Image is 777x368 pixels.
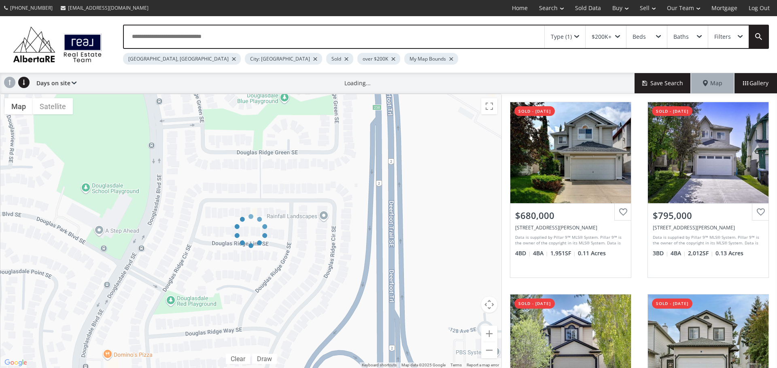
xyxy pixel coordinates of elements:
div: Filters [714,34,731,40]
div: Type (1) [551,34,572,40]
a: sold - [DATE]$680,000[STREET_ADDRESS][PERSON_NAME]Data is supplied by Pillar 9™ MLS® System. Pill... [502,94,639,286]
span: [EMAIL_ADDRESS][DOMAIN_NAME] [68,4,149,11]
span: [PHONE_NUMBER] [10,4,53,11]
span: 3 BD [653,249,669,257]
div: Days on site [32,73,76,93]
span: 1,951 SF [550,249,576,257]
div: Loading... [344,79,371,87]
div: Map [691,73,734,93]
div: My Map Bounds [404,53,458,65]
span: 2,012 SF [688,249,713,257]
div: Beds [633,34,646,40]
a: [EMAIL_ADDRESS][DOMAIN_NAME] [57,0,153,15]
span: 4 BD [515,249,531,257]
div: 137 Douglas Ridge Place SE, Calgary, AB T2Z 2T3 [653,224,764,231]
div: $200K+ [592,34,611,40]
div: $680,000 [515,209,626,222]
span: 4 BA [671,249,686,257]
span: Gallery [743,79,769,87]
div: Data is supplied by Pillar 9™ MLS® System. Pillar 9™ is the owner of the copyright in its MLS® Sy... [515,234,624,246]
div: Data is supplied by Pillar 9™ MLS® System. Pillar 9™ is the owner of the copyright in its MLS® Sy... [653,234,762,246]
div: [GEOGRAPHIC_DATA], [GEOGRAPHIC_DATA] [123,53,241,65]
div: over $200K [357,53,400,65]
div: 340 Douglas Ridge Green SE, Calgary, AB T2Z 2Z9 [515,224,626,231]
div: Baths [673,34,689,40]
div: Sold [326,53,353,65]
div: City: [GEOGRAPHIC_DATA] [245,53,322,65]
span: 4 BA [533,249,548,257]
div: $795,000 [653,209,764,222]
span: Map [703,79,722,87]
div: Gallery [734,73,777,93]
span: 0.13 Acres [715,249,743,257]
button: Save Search [635,73,691,93]
span: 0.11 Acres [578,249,606,257]
img: Logo [9,24,106,65]
a: sold - [DATE]$795,000[STREET_ADDRESS][PERSON_NAME]Data is supplied by Pillar 9™ MLS® System. Pill... [639,94,777,286]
